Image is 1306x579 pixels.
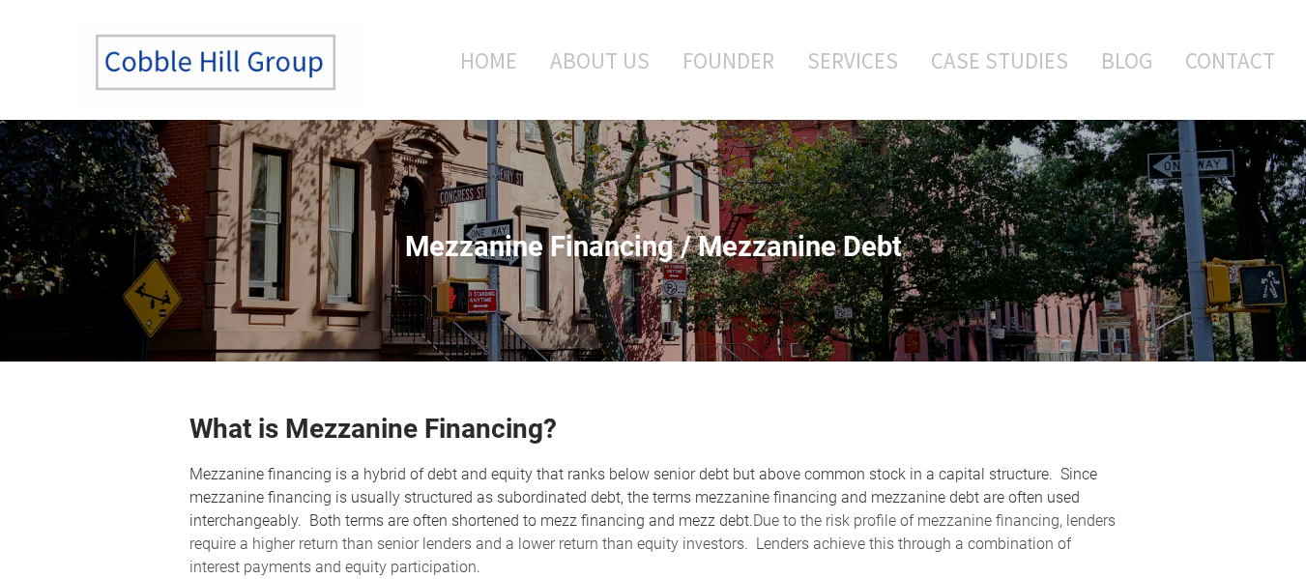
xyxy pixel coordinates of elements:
img: The Cobble Hill Group LLC [73,20,363,105]
span: Mezzanine Financing / Mezzanine Debt [405,230,902,263]
a: Case Studies [916,20,1083,101]
a: Blog [1087,20,1167,101]
a: Contact [1171,20,1275,101]
span: Mezzanine financing is a hybrid of debt and equity that ranks below senior debt but above common ... [189,465,1097,530]
a: Founder [668,20,789,101]
a: About Us [536,20,664,101]
a: Home [431,20,532,101]
span: What is Mezzanine Financing? [189,413,557,445]
a: Services [793,20,913,101]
